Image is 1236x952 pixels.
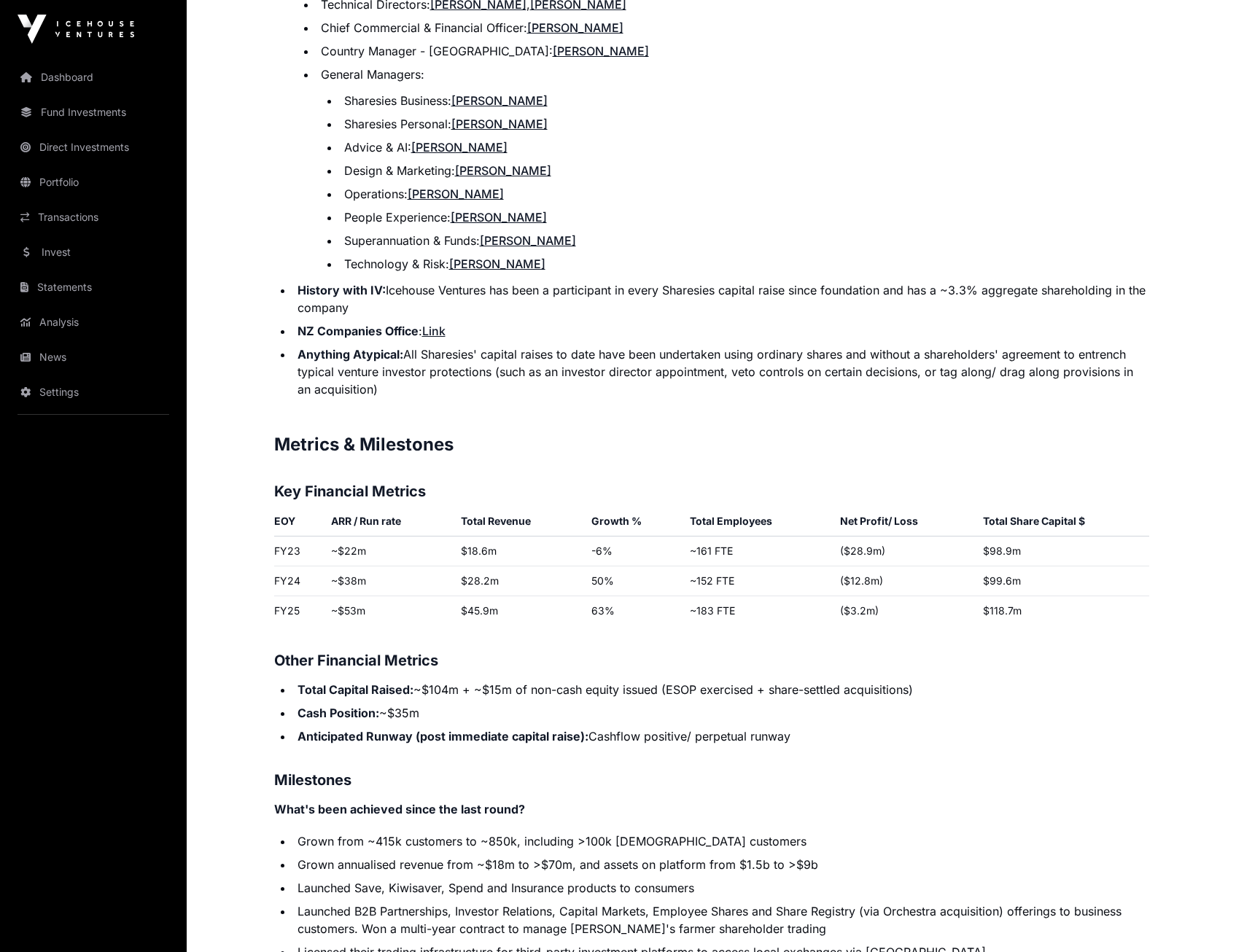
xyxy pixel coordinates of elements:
[340,115,1149,133] li: Sharesies Personal:
[684,512,834,537] th: Total Employees
[316,19,1149,36] li: Chief Commercial & Financial Officer:
[684,596,834,626] td: ~183 FTE
[684,566,834,596] td: ~152 FTE
[455,537,585,566] td: $18.6m
[977,596,1149,626] td: $118.7m
[274,768,1149,792] h3: Milestones
[293,322,1149,340] li: :
[298,347,403,362] strong: Anything Atypical:
[586,596,684,626] td: 63%
[12,166,175,198] a: Portfolio
[293,704,1149,722] li: ~$35m
[553,44,649,58] a: [PERSON_NAME]
[298,706,379,720] strong: Cash Position:
[325,596,455,626] td: ~$53m
[480,233,576,248] a: [PERSON_NAME]
[455,566,585,596] td: $28.2m
[298,283,386,297] strong: History with IV:
[274,512,325,537] th: EOY
[340,162,1149,179] li: Design & Marketing:
[325,512,455,537] th: ARR / Run rate
[977,537,1149,566] td: $98.9m
[12,131,175,163] a: Direct Investments
[274,537,325,566] td: FY23
[451,93,548,108] a: [PERSON_NAME]
[298,729,588,744] strong: Anticipated Runway (post immediate capital raise):
[586,512,684,537] th: Growth %
[455,512,585,537] th: Total Revenue
[12,201,175,233] a: Transactions
[18,15,134,44] img: Icehouse Ventures Logo
[422,324,446,338] a: Link
[408,187,504,201] a: [PERSON_NAME]
[293,832,1149,850] li: Grown from ~415k customers to ~850k, including >100k [DEMOGRAPHIC_DATA] customers
[12,341,175,373] a: News
[293,902,1149,937] li: Launched B2B Partnerships, Investor Relations, Capital Markets, Employee Shares and Share Registr...
[325,566,455,596] td: ~$38m
[274,649,1149,672] h3: Other Financial Metrics
[449,257,545,271] a: [PERSON_NAME]
[340,185,1149,203] li: Operations:
[12,236,175,268] a: Invest
[340,232,1149,249] li: Superannuation & Funds:
[293,879,1149,897] li: Launched Save, Kiwisaver, Spend and Insurance products to consumers
[455,163,551,178] a: [PERSON_NAME]
[451,117,548,131] a: [PERSON_NAME]
[274,480,1149,503] h3: Key Financial Metrics
[274,802,525,816] strong: What's been achieved since the last round?
[340,92,1149,109] li: Sharesies Business:
[586,566,684,596] td: 50%
[527,20,623,35] a: [PERSON_NAME]
[12,376,175,408] a: Settings
[12,96,175,128] a: Fund Investments
[12,61,175,93] a: Dashboard
[316,66,1149,273] li: General Managers:
[834,537,977,566] td: ($28.9m)
[293,346,1149,398] li: All Sharesies' capital raises to date have been undertaken using ordinary shares and without a sh...
[293,281,1149,316] li: Icehouse Ventures has been a participant in every Sharesies capital raise since foundation and ha...
[1163,882,1236,952] iframe: Chat Widget
[586,537,684,566] td: -6%
[325,537,455,566] td: ~$22m
[274,566,325,596] td: FY24
[293,856,1149,873] li: Grown annualised revenue from ~$18m to >$70m, and assets on platform from $1.5b to >$9b
[834,596,977,626] td: ($3.2m)
[340,138,1149,156] li: Advice & AI:
[12,306,175,338] a: Analysis
[298,682,413,697] strong: Total Capital Raised:
[340,208,1149,226] li: People Experience:
[684,537,834,566] td: ~161 FTE
[455,596,585,626] td: $45.9m
[411,140,508,155] a: [PERSON_NAME]
[274,433,1149,456] h2: Metrics & Milestones
[316,42,1149,60] li: Country Manager - [GEOGRAPHIC_DATA]:
[834,566,977,596] td: ($12.8m)
[298,324,419,338] strong: NZ Companies Office
[977,566,1149,596] td: $99.6m
[451,210,547,225] a: [PERSON_NAME]
[274,596,325,626] td: FY25
[340,255,1149,273] li: Technology & Risk:
[293,681,1149,698] li: ~$104m + ~$15m of non-cash equity issued (ESOP exercised + share-settled acquisitions)
[834,512,977,537] th: Net Profit/ Loss
[12,271,175,303] a: Statements
[293,727,1149,745] li: Cashflow positive/ perpetual runway
[977,512,1149,537] th: Total Share Capital $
